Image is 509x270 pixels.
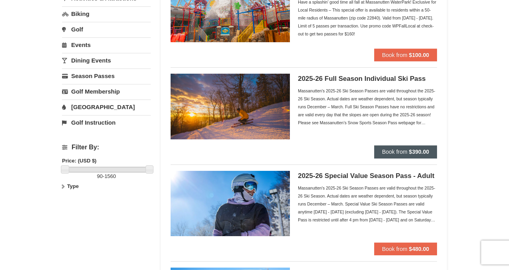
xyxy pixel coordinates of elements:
strong: $100.00 [409,52,429,58]
strong: Type [67,183,79,189]
span: 90 [97,173,103,179]
a: Biking [62,6,151,21]
strong: Price: (USD $) [62,158,97,164]
a: Golf Instruction [62,115,151,130]
img: 6619937-208-2295c65e.jpg [171,74,290,139]
label: - [62,172,151,180]
h4: Filter By: [62,144,151,151]
h5: 2025-26 Full Season Individual Ski Pass [298,75,437,83]
strong: $390.00 [409,149,429,155]
div: Massanutten's 2025-26 Ski Season Passes are valid throughout the 2025-26 Ski Season. Actual dates... [298,87,437,127]
button: Book from $100.00 [374,49,437,61]
img: 6619937-198-dda1df27.jpg [171,171,290,236]
span: 1560 [105,173,116,179]
span: Book from [382,149,408,155]
span: Book from [382,246,408,252]
span: Book from [382,52,408,58]
a: Events [62,37,151,52]
div: Massanutten's 2025-26 Ski Season Passes are valid throughout the 2025-26 Ski Season. Actual dates... [298,184,437,224]
a: Dining Events [62,53,151,68]
a: Golf [62,22,151,37]
h5: 2025-26 Special Value Season Pass - Adult [298,172,437,180]
strong: $480.00 [409,246,429,252]
button: Book from $480.00 [374,243,437,255]
button: Book from $390.00 [374,145,437,158]
a: Season Passes [62,68,151,83]
a: Golf Membership [62,84,151,99]
a: [GEOGRAPHIC_DATA] [62,100,151,114]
